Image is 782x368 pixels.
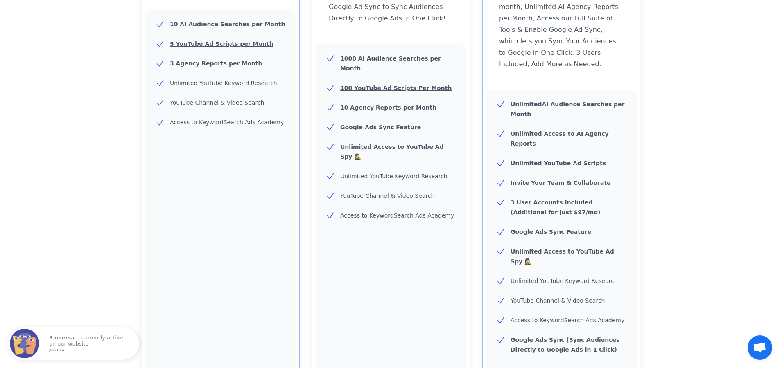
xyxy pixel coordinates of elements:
span: Unlimited YouTube Keyword Research [170,80,277,86]
b: Unlimited Access to YouTube Ad Spy 🕵️‍♀️ [511,248,614,265]
img: Fomo [10,329,39,358]
span: Access to KeywordSearch Ads Academy [170,119,284,126]
strong: 3 users [49,334,71,341]
b: Unlimited Access to AI Agency Reports [511,130,609,147]
a: Open chat [748,335,772,360]
span: YouTube Channel & Video Search [170,99,264,106]
b: 3 User Accounts Included (Additional for just $97/mo) [511,199,600,215]
b: AI Audience Searches per Month [511,101,625,117]
p: are currently active on our website [49,335,131,352]
small: just now [49,348,129,352]
b: Google Ads Sync Feature [340,124,421,130]
u: 3 Agency Reports per Month [170,60,262,67]
b: Unlimited Access to YouTube Ad Spy 🕵️‍♀️ [340,144,444,160]
span: YouTube Channel & Video Search [511,297,605,304]
u: 5 YouTube Ad Scripts per Month [170,40,273,47]
b: Google Ads Sync (Sync Audiences Directly to Google Ads in 1 Click) [511,337,619,353]
u: 10 Agency Reports per Month [340,104,436,111]
span: Access to KeywordSearch Ads Academy [340,212,454,219]
u: 1000 AI Audience Searches per Month [340,55,441,72]
u: 10 AI Audience Searches per Month [170,21,285,27]
span: Unlimited YouTube Keyword Research [511,278,618,284]
b: Unlimited YouTube Ad Scripts [511,160,606,166]
b: Invite Your Team & Collaborate [511,180,611,186]
span: Access to KeywordSearch Ads Academy [511,317,624,323]
b: Google Ads Sync Feature [511,229,591,235]
span: Unlimited YouTube Keyword Research [340,173,448,180]
u: Unlimited [511,101,542,108]
span: YouTube Channel & Video Search [340,193,434,199]
u: 100 YouTube Ad Scripts Per Month [340,85,452,91]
